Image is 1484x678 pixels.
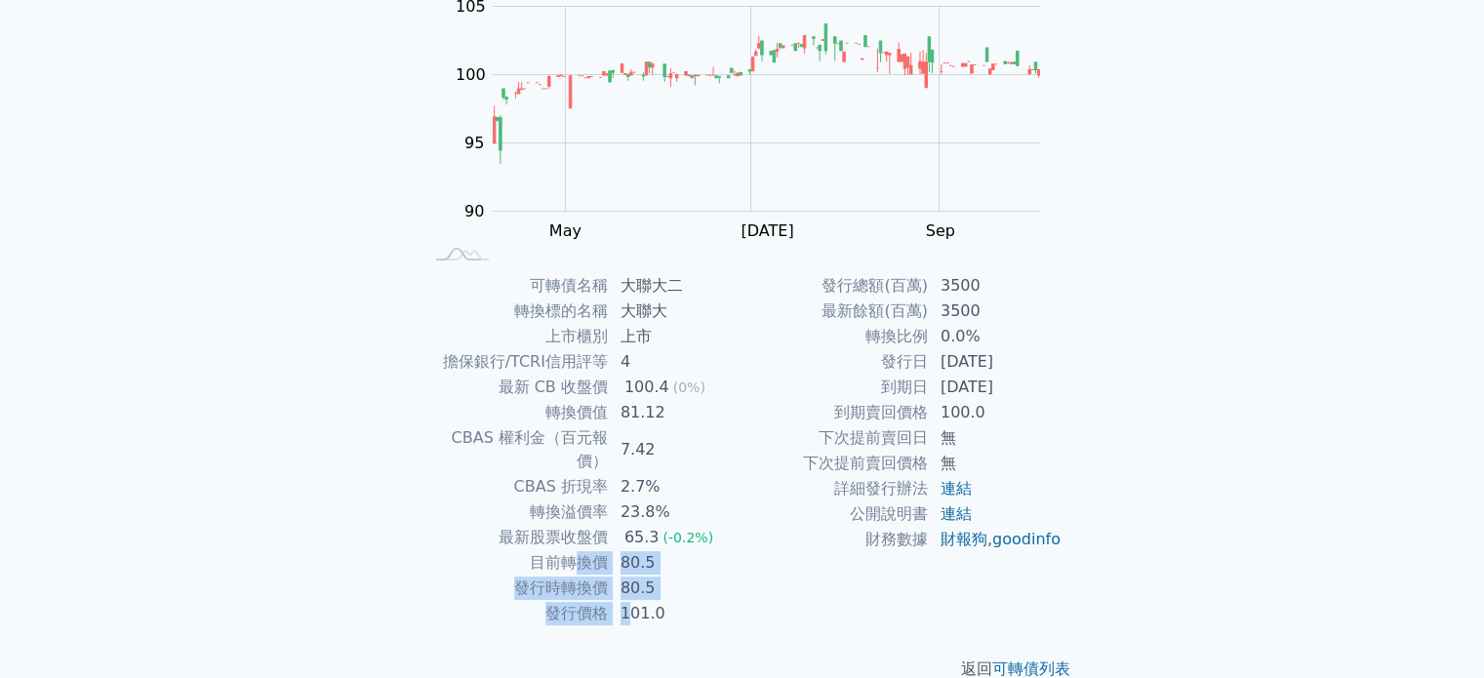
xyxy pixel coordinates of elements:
[742,425,929,451] td: 下次提前賣回日
[422,576,609,601] td: 發行時轉換價
[422,525,609,550] td: 最新股票收盤價
[422,273,609,299] td: 可轉債名稱
[609,273,742,299] td: 大聯大二
[929,451,1063,476] td: 無
[456,65,486,84] tspan: 100
[548,221,581,240] tspan: May
[673,379,705,395] span: (0%)
[609,349,742,375] td: 4
[929,527,1063,552] td: ,
[742,299,929,324] td: 最新餘額(百萬)
[742,476,929,501] td: 詳細發行辦法
[742,451,929,476] td: 下次提前賣回價格
[621,376,673,399] div: 100.4
[422,375,609,400] td: 最新 CB 收盤價
[609,425,742,474] td: 7.42
[609,324,742,349] td: 上市
[741,221,793,240] tspan: [DATE]
[742,527,929,552] td: 財務數據
[742,400,929,425] td: 到期賣回價格
[609,550,742,576] td: 80.5
[742,273,929,299] td: 發行總額(百萬)
[609,576,742,601] td: 80.5
[609,299,742,324] td: 大聯大
[422,601,609,626] td: 發行價格
[992,530,1061,548] a: goodinfo
[929,299,1063,324] td: 3500
[464,134,484,152] tspan: 95
[1386,584,1484,678] iframe: Chat Widget
[742,349,929,375] td: 發行日
[464,202,484,220] tspan: 90
[422,499,609,525] td: 轉換溢價率
[422,425,609,474] td: CBAS 權利金（百元報價）
[609,400,742,425] td: 81.12
[422,474,609,499] td: CBAS 折現率
[422,400,609,425] td: 轉換價值
[925,221,954,240] tspan: Sep
[422,550,609,576] td: 目前轉換價
[609,474,742,499] td: 2.7%
[929,349,1063,375] td: [DATE]
[929,273,1063,299] td: 3500
[422,299,609,324] td: 轉換標的名稱
[742,501,929,527] td: 公開說明書
[929,375,1063,400] td: [DATE]
[941,504,972,523] a: 連結
[422,349,609,375] td: 擔保銀行/TCRI信用評等
[941,479,972,498] a: 連結
[742,375,929,400] td: 到期日
[929,400,1063,425] td: 100.0
[621,526,663,549] div: 65.3
[422,324,609,349] td: 上市櫃別
[609,499,742,525] td: 23.8%
[992,659,1070,678] a: 可轉債列表
[742,324,929,349] td: 轉換比例
[1386,584,1484,678] div: 聊天小工具
[941,530,987,548] a: 財報狗
[929,324,1063,349] td: 0.0%
[929,425,1063,451] td: 無
[609,601,742,626] td: 101.0
[662,530,713,545] span: (-0.2%)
